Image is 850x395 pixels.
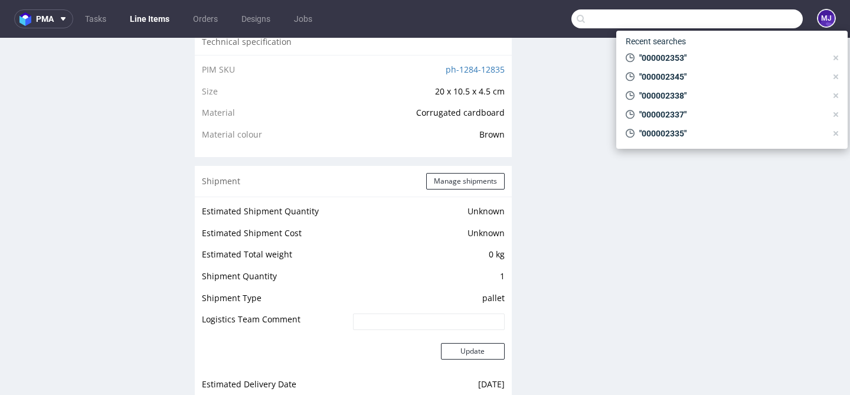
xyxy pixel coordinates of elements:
[635,71,826,83] span: "000002345"
[234,9,277,28] a: Designs
[635,109,826,120] span: "000002337"
[14,9,73,28] button: pma
[350,167,505,188] td: Unknown
[818,10,835,27] figcaption: MJ
[202,339,350,361] td: Estimated Delivery Date
[202,91,262,102] span: Material colour
[202,210,350,231] td: Estimated Total weight
[635,52,826,64] span: "000002353"
[635,128,826,139] span: "000002335"
[350,210,505,231] td: 0 kg
[350,253,505,275] td: pallet
[635,90,826,102] span: "000002338"
[202,69,235,80] span: Material
[19,12,36,26] img: logo
[36,15,54,23] span: pma
[350,339,505,361] td: [DATE]
[202,231,350,253] td: Shipment Quantity
[123,9,176,28] a: Line Items
[446,26,505,37] a: ph-1284-12835
[441,305,505,322] button: Update
[195,128,512,159] div: Shipment
[202,253,350,275] td: Shipment Type
[479,91,505,102] span: Brown
[621,32,691,51] span: Recent searches
[287,9,319,28] a: Jobs
[202,48,218,59] span: Size
[350,188,505,210] td: Unknown
[202,167,350,188] td: Estimated Shipment Quantity
[186,9,225,28] a: Orders
[202,275,350,301] td: Logistics Team Comment
[78,9,113,28] a: Tasks
[416,69,505,80] span: Corrugated cardboard
[350,231,505,253] td: 1
[202,26,235,37] span: PIM SKU
[202,188,350,210] td: Estimated Shipment Cost
[435,48,505,59] span: 20 x 10.5 x 4.5 cm
[426,135,505,152] button: Manage shipments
